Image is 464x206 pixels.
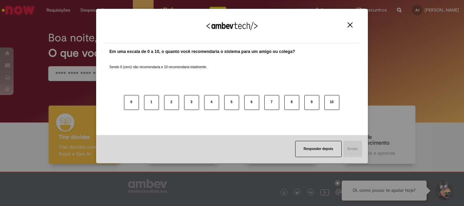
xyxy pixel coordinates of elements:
[204,95,219,110] button: 4
[244,95,259,110] button: 6
[207,22,257,30] img: Logo Ambevtech
[347,22,353,27] img: Close
[109,57,207,70] label: Sendo 0 (zero) não recomendaria e 10 recomendaria totalmente.
[295,141,342,157] button: Responder depois
[324,95,339,110] button: 10
[284,95,299,110] button: 8
[164,95,179,110] button: 2
[224,95,239,110] button: 5
[109,49,295,55] label: Em uma escala de 0 a 10, o quanto você recomendaria o sistema para um amigo ou colega?
[144,95,159,110] button: 1
[304,95,319,110] button: 9
[264,95,279,110] button: 7
[124,95,139,110] button: 0
[184,95,199,110] button: 3
[345,22,355,28] button: Close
